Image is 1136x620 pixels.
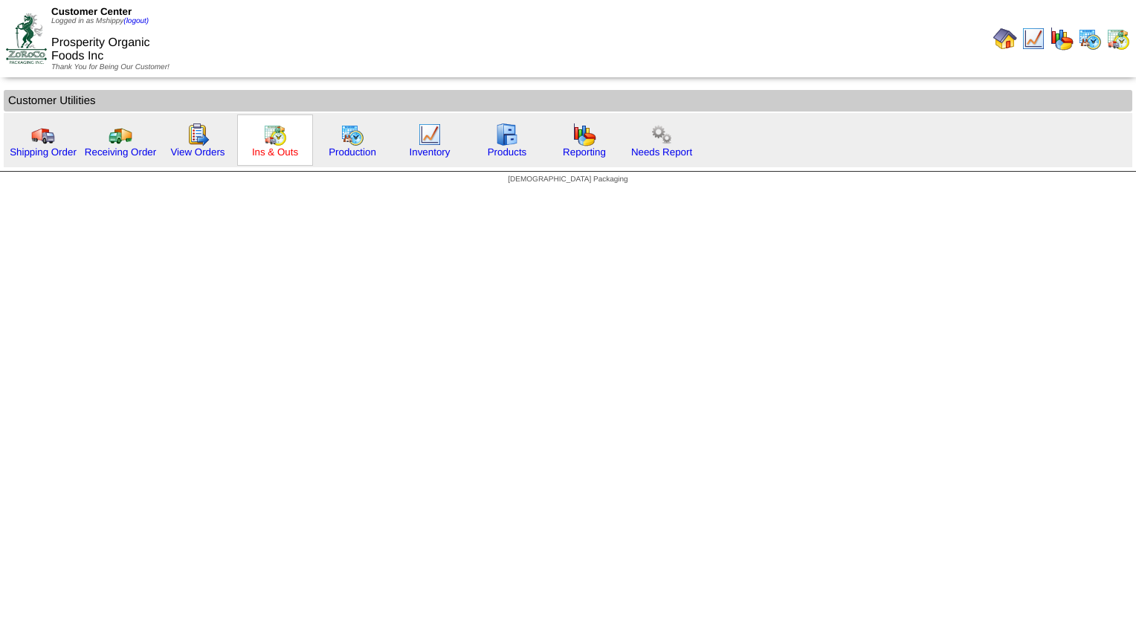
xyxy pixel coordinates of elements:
img: line_graph.gif [1022,27,1045,51]
img: graph.gif [1050,27,1074,51]
span: Thank You for Being Our Customer! [51,63,170,71]
span: Customer Center [51,6,132,17]
img: home.gif [993,27,1017,51]
img: calendarprod.gif [1078,27,1102,51]
a: Production [329,146,376,158]
a: Needs Report [631,146,692,158]
img: truck.gif [31,123,55,146]
img: calendarinout.gif [1106,27,1130,51]
span: Prosperity Organic Foods Inc [51,36,150,62]
a: Receiving Order [85,146,156,158]
td: Customer Utilities [4,90,1132,112]
img: ZoRoCo_Logo(Green%26Foil)%20jpg.webp [6,13,47,63]
img: calendarinout.gif [263,123,287,146]
a: (logout) [123,17,149,25]
img: workflow.png [650,123,674,146]
a: View Orders [170,146,225,158]
a: Shipping Order [10,146,77,158]
img: truck2.gif [109,123,132,146]
a: Inventory [410,146,451,158]
img: workorder.gif [186,123,210,146]
a: Ins & Outs [252,146,298,158]
a: Reporting [563,146,606,158]
img: cabinet.gif [495,123,519,146]
img: line_graph.gif [418,123,442,146]
span: [DEMOGRAPHIC_DATA] Packaging [508,175,627,184]
a: Products [488,146,527,158]
span: Logged in as Mshippy [51,17,149,25]
img: calendarprod.gif [341,123,364,146]
img: graph.gif [572,123,596,146]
